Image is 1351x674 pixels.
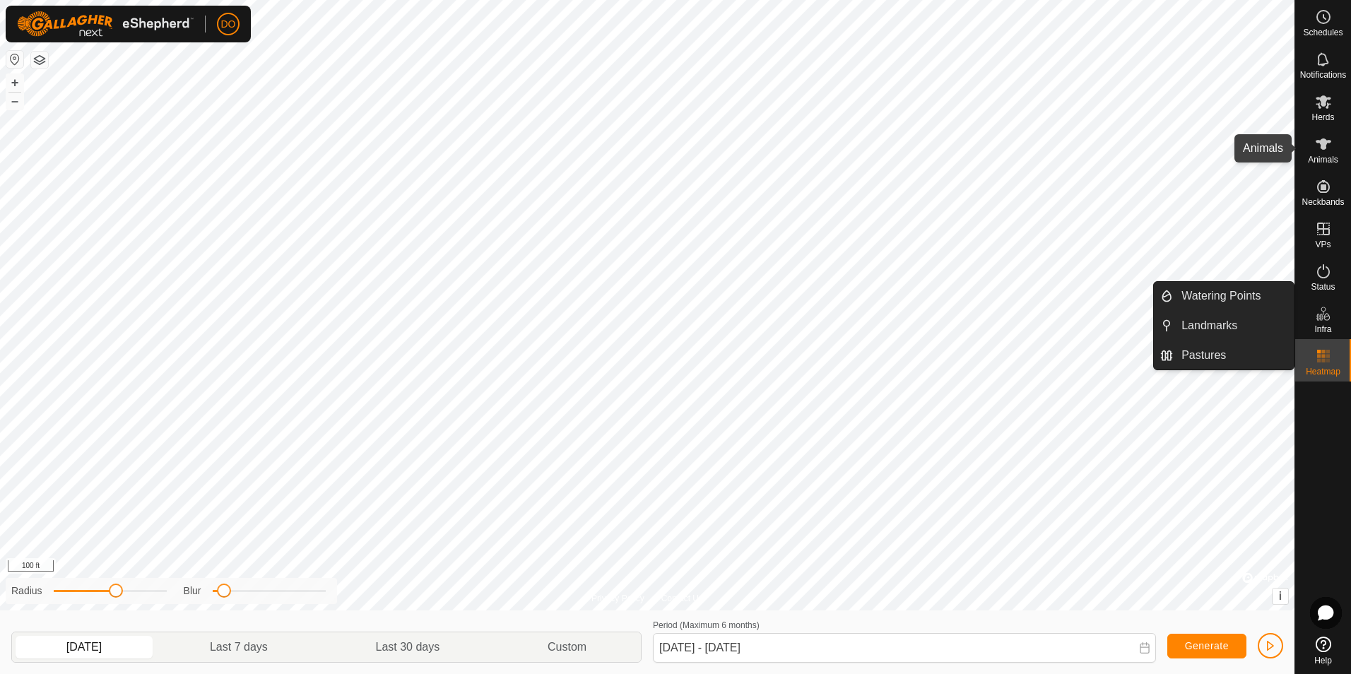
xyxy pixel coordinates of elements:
a: Contact Us [661,592,703,605]
span: i [1279,590,1282,602]
span: Generate [1185,640,1229,651]
img: Gallagher Logo [17,11,194,37]
span: Landmarks [1181,317,1237,334]
button: i [1273,589,1288,604]
span: Last 30 days [376,639,440,656]
span: Notifications [1300,71,1346,79]
button: Map Layers [31,52,48,69]
label: Blur [184,584,201,598]
a: Pastures [1173,341,1294,369]
span: DO [221,17,236,32]
li: Landmarks [1154,312,1294,340]
span: Help [1314,656,1332,665]
span: Animals [1308,155,1338,164]
span: Pastures [1181,347,1226,364]
label: Period (Maximum 6 months) [653,620,760,630]
li: Watering Points [1154,282,1294,310]
span: Custom [548,639,586,656]
span: Status [1311,283,1335,291]
button: Generate [1167,634,1246,658]
span: [DATE] [66,639,102,656]
span: Last 7 days [210,639,268,656]
span: Schedules [1303,28,1343,37]
span: Neckbands [1302,198,1344,206]
span: Heatmap [1306,367,1340,376]
button: – [6,93,23,110]
span: Watering Points [1181,288,1261,305]
span: VPs [1315,240,1331,249]
button: Reset Map [6,51,23,68]
li: Pastures [1154,341,1294,369]
a: Help [1295,631,1351,670]
span: Infra [1314,325,1331,333]
button: + [6,74,23,91]
a: Watering Points [1173,282,1294,310]
a: Landmarks [1173,312,1294,340]
label: Radius [11,584,42,598]
span: Herds [1311,113,1334,122]
a: Privacy Policy [591,592,644,605]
